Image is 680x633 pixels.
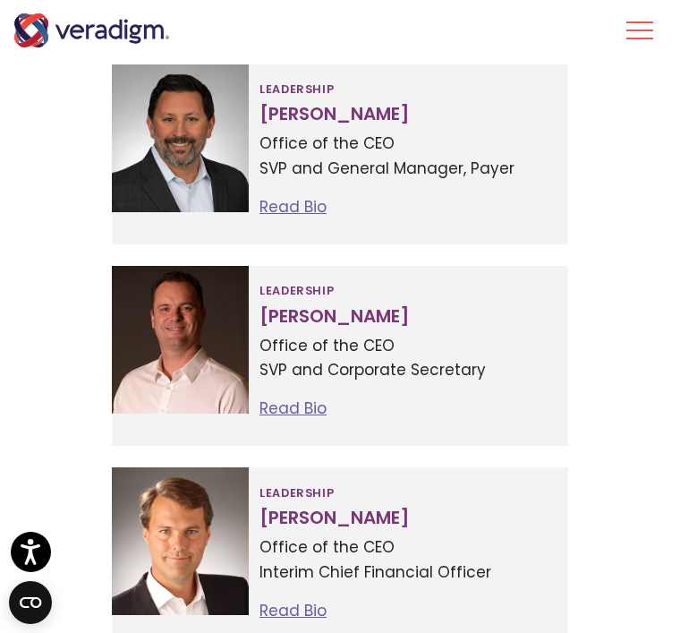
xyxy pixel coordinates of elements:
span: Leadership [259,478,334,507]
iframe: Drift Chat Widget [336,504,659,612]
button: Open CMP widget [9,581,52,624]
p: Office of the CEO SVP and General Manager, Payer [259,132,557,180]
p: Office of the CEO Interim Chief Financial Officer [259,535,557,584]
p: Office of the CEO SVP and Corporate Secretary [259,334,557,382]
h3: [PERSON_NAME] [259,305,557,327]
a: Read Bio [259,600,327,621]
h3: [PERSON_NAME] [259,103,557,124]
span: Leadership [259,75,334,104]
img: Veradigm logo [13,13,170,47]
a: Read Bio [259,398,327,419]
span: Leadership [259,277,334,305]
button: Toggle Navigation Menu [626,7,653,54]
a: Read Bio [259,196,327,218]
h3: [PERSON_NAME] [259,507,557,528]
